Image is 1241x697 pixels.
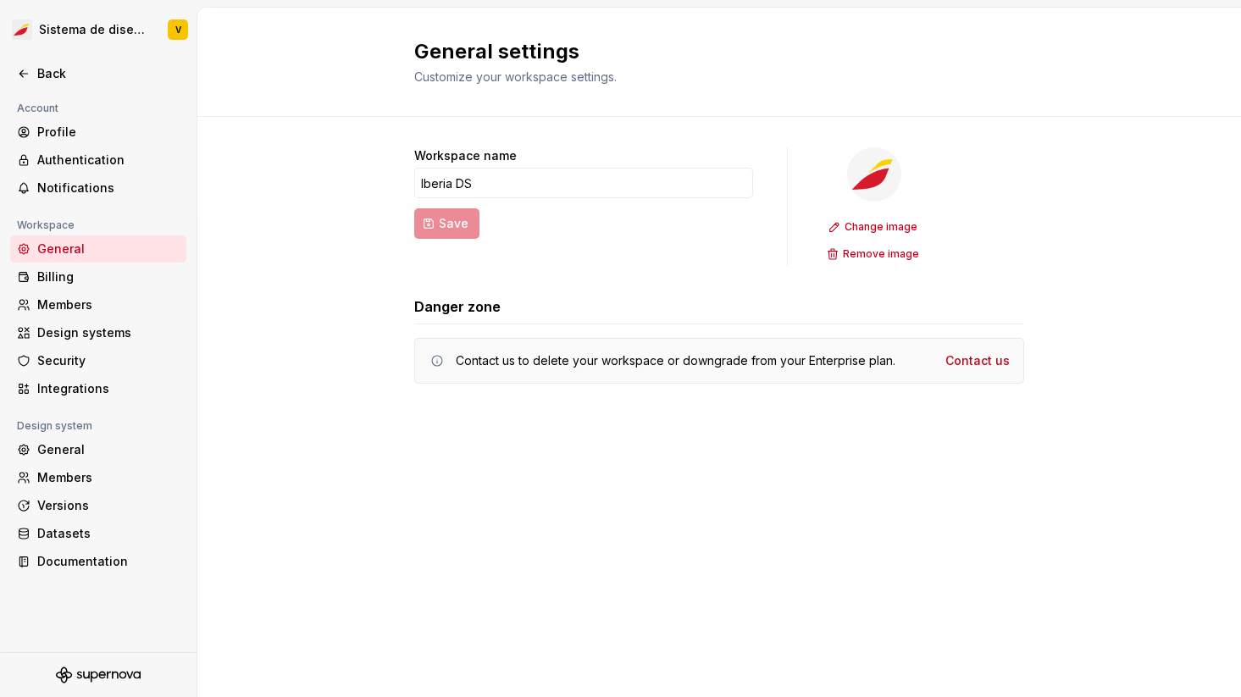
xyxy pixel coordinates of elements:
button: Sistema de diseño IberiaV [3,11,193,48]
div: Sistema de diseño Iberia [39,21,147,38]
span: Customize your workspace settings. [414,69,617,84]
div: Datasets [37,525,180,542]
span: Change image [845,220,917,234]
div: Profile [37,124,180,141]
a: Documentation [10,548,186,575]
div: Contact us to delete your workspace or downgrade from your Enterprise plan. [456,352,895,369]
div: Documentation [37,553,180,570]
div: Versions [37,497,180,514]
div: Design systems [37,324,180,341]
a: Back [10,60,186,87]
h2: General settings [414,38,1004,65]
a: General [10,235,186,263]
div: Back [37,65,180,82]
a: Design systems [10,319,186,346]
div: General [37,441,180,458]
a: Contact us [945,352,1010,369]
div: Account [10,98,65,119]
div: Notifications [37,180,180,196]
a: Billing [10,263,186,290]
a: Datasets [10,520,186,547]
a: Authentication [10,147,186,174]
h3: Danger zone [414,296,501,317]
a: Notifications [10,174,186,202]
div: Members [37,469,180,486]
a: Members [10,464,186,491]
a: General [10,436,186,463]
a: Profile [10,119,186,146]
a: Integrations [10,375,186,402]
button: Remove image [822,242,927,266]
div: Integrations [37,380,180,397]
a: Security [10,347,186,374]
div: Billing [37,268,180,285]
div: Members [37,296,180,313]
svg: Supernova Logo [56,667,141,683]
div: Security [37,352,180,369]
img: 55604660-494d-44a9-beb2-692398e9940a.png [12,19,32,40]
button: Change image [823,215,925,239]
label: Workspace name [414,147,517,164]
div: V [175,23,181,36]
img: 55604660-494d-44a9-beb2-692398e9940a.png [847,147,901,202]
div: General [37,241,180,257]
a: Versions [10,492,186,519]
div: Workspace [10,215,81,235]
div: Design system [10,416,99,436]
span: Remove image [843,247,919,261]
div: Authentication [37,152,180,169]
a: Members [10,291,186,318]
